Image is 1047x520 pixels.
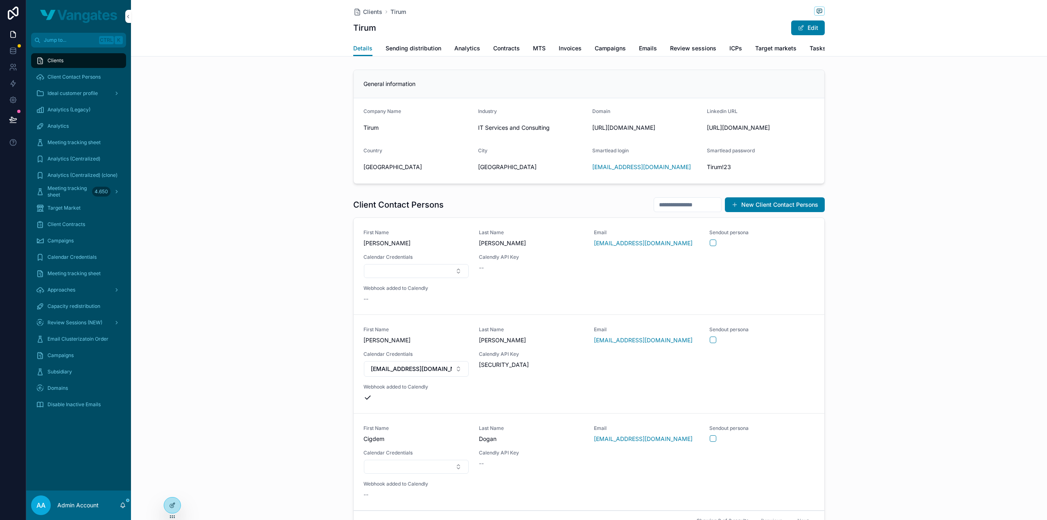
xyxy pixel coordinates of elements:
span: Clients [47,57,63,64]
span: Approaches [47,287,75,293]
span: Clients [363,8,382,16]
button: New Client Contact Persons [725,197,825,212]
a: First NameCigdemLast NameDoganEmail[EMAIL_ADDRESS][DOMAIN_NAME]Sendout personaCalendar Credential... [354,414,824,511]
span: Company Name [363,108,401,114]
a: Contracts [493,41,520,57]
span: Capacity redistribution [47,303,100,310]
img: App logo [40,10,117,23]
span: -- [363,491,368,499]
span: Tasks [810,44,826,52]
span: First Name [363,326,469,333]
span: [EMAIL_ADDRESS][DOMAIN_NAME] [371,365,452,373]
span: Country [363,147,382,154]
span: Ideal customer profile [47,90,98,97]
span: Webhook added to Calendly [363,481,469,487]
a: Meeting tracking sheet [31,135,126,150]
span: First Name [363,425,469,432]
a: Meeting tracking sheet4.650 [31,184,126,199]
span: IT Services and Consulting [478,124,586,132]
a: Review Sessions (NEW) [31,315,126,330]
span: Target markets [755,44,797,52]
span: Calendar Credentials [363,254,469,260]
span: Details [353,44,372,52]
a: Target markets [755,41,797,57]
h1: Client Contact Persons [353,199,444,210]
a: Tasks [810,41,826,57]
span: K [115,37,122,43]
span: [SECURITY_DATA] [479,361,815,369]
span: Tirum [363,124,472,132]
a: Analytics (Centralized) (clone) [31,168,126,183]
span: Campaigns [595,44,626,52]
span: Emails [639,44,657,52]
button: Jump to...CtrlK [31,33,126,47]
p: Admin Account [57,501,99,509]
span: Webhook added to Calendly [363,285,469,292]
span: Email [594,326,700,333]
span: [PERSON_NAME] [363,239,469,247]
span: Analytics (Centralized) (clone) [47,172,117,179]
span: [PERSON_NAME] [363,336,469,344]
h1: Tirum [353,22,376,34]
span: [PERSON_NAME] [479,336,584,344]
span: Last Name [479,326,584,333]
span: Linkedin URL [707,108,738,114]
span: -- [479,459,484,468]
span: Calendar Credentials [363,351,469,357]
a: Analytics (Legacy) [31,102,126,117]
span: Cigdem [363,435,469,443]
span: Smartlead password [707,147,755,154]
a: Domains [31,381,126,396]
a: Approaches [31,283,126,297]
span: [URL][DOMAIN_NAME] [592,124,700,132]
a: Review sessions [670,41,716,57]
a: Client Contact Persons [31,70,126,84]
span: Calendly API Key [479,351,815,357]
button: Select Button [364,361,469,377]
span: [GEOGRAPHIC_DATA] [478,163,586,171]
a: Capacity redistribution [31,299,126,314]
a: Subsidiary [31,364,126,379]
a: Clients [353,8,382,16]
span: Meeting tracking sheet [47,139,101,146]
a: [EMAIL_ADDRESS][DOMAIN_NAME] [594,239,693,247]
span: Sending distribution [386,44,441,52]
span: Disable Inactive Emails [47,401,101,408]
div: scrollable content [26,47,131,423]
span: [GEOGRAPHIC_DATA] [363,163,472,171]
a: MTS [533,41,546,57]
a: Tirum [390,8,406,16]
a: Emails [639,41,657,57]
span: Email [594,425,700,432]
a: First Name[PERSON_NAME]Last Name[PERSON_NAME]Email[EMAIL_ADDRESS][DOMAIN_NAME]Sendout personaCale... [354,315,824,414]
a: Analytics [454,41,480,57]
a: [EMAIL_ADDRESS][DOMAIN_NAME] [594,435,693,443]
a: Target Market [31,201,126,215]
span: Subsidiary [47,369,72,375]
button: Select Button [364,460,469,474]
a: Client Contracts [31,217,126,232]
span: [URL][DOMAIN_NAME] [707,124,815,132]
span: Meeting tracking sheet [47,270,101,277]
a: Disable Inactive Emails [31,397,126,412]
span: Domains [47,385,68,391]
span: MTS [533,44,546,52]
a: Details [353,41,372,57]
a: Ideal customer profile [31,86,126,101]
span: Analytics (Centralized) [47,156,100,162]
span: Domain [592,108,610,114]
span: Calendar Credentials [47,254,97,260]
span: AA [36,500,45,510]
span: Review Sessions (NEW) [47,319,102,326]
span: Campaigns [47,352,74,359]
span: Last Name [479,425,584,432]
a: Campaigns [595,41,626,57]
a: ICPs [729,41,742,57]
span: Sendout persona [709,326,815,333]
span: First Name [363,229,469,236]
a: Calendar Credentials [31,250,126,265]
span: Dogan [479,435,584,443]
span: Calendly API Key [479,254,815,260]
span: Meeting tracking sheet [47,185,89,198]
